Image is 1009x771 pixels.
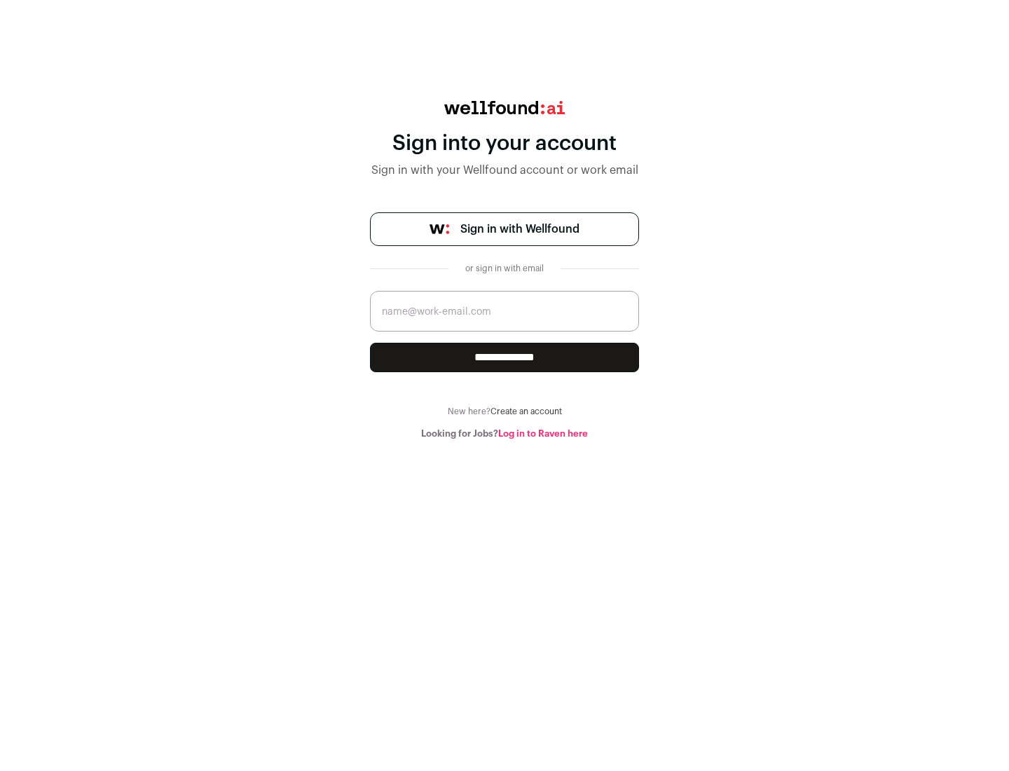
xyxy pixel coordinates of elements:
[370,162,639,179] div: Sign in with your Wellfound account or work email
[430,224,449,234] img: wellfound-symbol-flush-black-fb3c872781a75f747ccb3a119075da62bfe97bd399995f84a933054e44a575c4.png
[370,428,639,439] div: Looking for Jobs?
[490,407,562,416] a: Create an account
[460,221,579,238] span: Sign in with Wellfound
[370,131,639,156] div: Sign into your account
[370,406,639,417] div: New here?
[370,291,639,332] input: name@work-email.com
[498,429,588,438] a: Log in to Raven here
[444,101,565,114] img: wellfound:ai
[460,263,549,274] div: or sign in with email
[370,212,639,246] a: Sign in with Wellfound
